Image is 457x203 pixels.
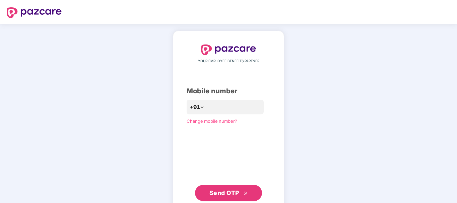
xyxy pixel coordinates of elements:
div: Mobile number [187,86,270,96]
span: down [200,105,204,109]
span: +91 [190,103,200,111]
img: logo [201,44,256,55]
span: double-right [244,191,248,196]
span: Send OTP [209,189,239,196]
span: YOUR EMPLOYEE BENEFITS PARTNER [198,59,259,64]
a: Change mobile number? [187,118,237,124]
img: logo [7,7,62,18]
button: Send OTPdouble-right [195,185,262,201]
